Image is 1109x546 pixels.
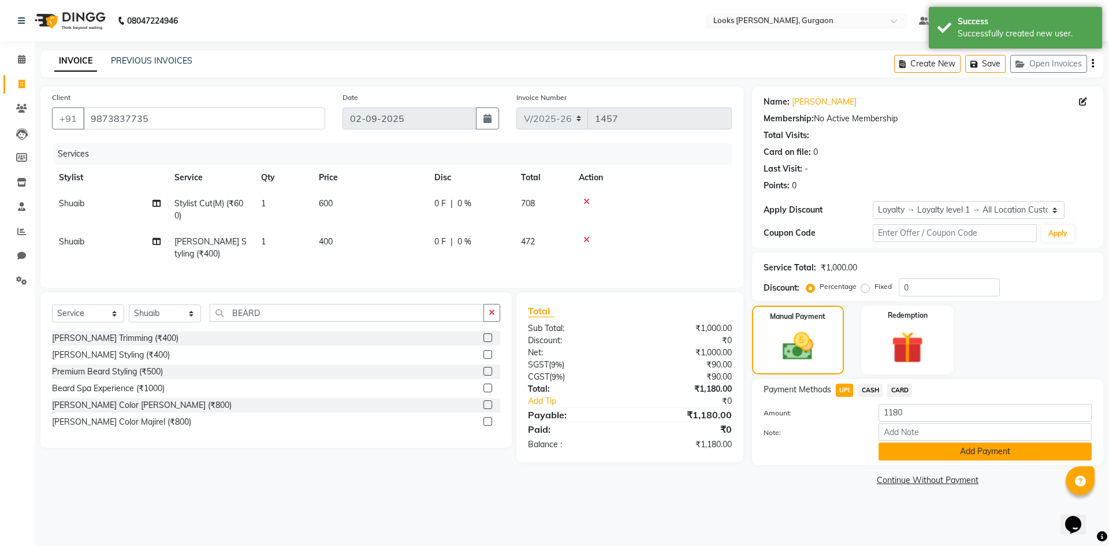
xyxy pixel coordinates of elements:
div: Payable: [519,408,630,422]
button: Open Invoices [1010,55,1087,73]
div: Membership: [764,113,814,125]
span: 472 [521,236,535,247]
a: [PERSON_NAME] [792,96,857,108]
div: [PERSON_NAME] Color Majirel (₹800) [52,416,191,428]
span: CGST [528,372,549,382]
span: | [451,236,453,248]
div: Premium Beard Styling (₹500) [52,366,163,378]
div: ₹0 [630,335,740,347]
span: Payment Methods [764,384,831,396]
label: Invoice Number [516,92,567,103]
div: Service Total: [764,262,816,274]
div: ₹1,000.00 [630,322,740,335]
div: ₹1,000.00 [821,262,857,274]
div: Balance : [519,439,630,451]
button: Add Payment [879,443,1092,460]
button: Create New [894,55,961,73]
div: - [805,163,808,175]
div: [PERSON_NAME] Color [PERSON_NAME] (₹800) [52,399,232,411]
div: Discount: [519,335,630,347]
span: 0 F [434,236,446,248]
span: UPI [836,384,854,397]
b: 08047224946 [127,5,178,37]
th: Qty [254,165,312,191]
a: PREVIOUS INVOICES [111,55,192,66]
div: Net: [519,347,630,359]
div: Total Visits: [764,129,809,142]
th: Total [514,165,572,191]
span: CARD [887,384,912,397]
div: Success [958,16,1093,28]
span: Shuaib [59,236,84,247]
div: [PERSON_NAME] Styling (₹400) [52,349,170,361]
div: Beard Spa Experience (₹1000) [52,382,165,395]
span: 0 % [457,198,471,210]
span: 1 [261,198,266,209]
div: Points: [764,180,790,192]
div: Total: [519,383,630,395]
img: _gift.svg [881,328,933,367]
label: Percentage [820,281,857,292]
div: ( ) [519,359,630,371]
div: ₹1,180.00 [630,383,740,395]
input: Search by Name/Mobile/Email/Code [83,107,325,129]
span: 9% [551,360,562,369]
a: Continue Without Payment [754,474,1101,486]
div: 0 [813,146,818,158]
span: 600 [319,198,333,209]
label: Fixed [874,281,892,292]
th: Price [312,165,427,191]
span: | [451,198,453,210]
button: Apply [1041,225,1074,242]
span: Stylist Cut(M) (₹600) [174,198,243,221]
span: 400 [319,236,333,247]
th: Service [168,165,254,191]
span: 9% [552,372,563,381]
div: No Active Membership [764,113,1092,125]
th: Disc [427,165,514,191]
label: Date [343,92,358,103]
input: Enter Offer / Coupon Code [873,224,1037,242]
img: _cash.svg [773,329,823,364]
span: [PERSON_NAME] Styling (₹400) [174,236,247,259]
label: Amount: [755,408,870,418]
div: ₹0 [648,395,740,407]
label: Redemption [888,310,928,321]
th: Stylist [52,165,168,191]
label: Note: [755,428,870,438]
button: +91 [52,107,84,129]
div: ( ) [519,371,630,383]
th: Action [572,165,732,191]
div: Apply Discount [764,204,873,216]
div: Successfully created new user. [958,28,1093,40]
label: Manual Payment [770,311,825,322]
div: Last Visit: [764,163,802,175]
div: ₹1,000.00 [630,347,740,359]
label: Client [52,92,70,103]
div: ₹1,180.00 [630,408,740,422]
input: Search or Scan [210,304,484,322]
iframe: chat widget [1060,500,1097,534]
span: SGST [528,359,549,370]
div: Sub Total: [519,322,630,335]
span: 0 % [457,236,471,248]
span: 0 F [434,198,446,210]
input: Amount [879,404,1092,422]
div: Name: [764,96,790,108]
div: Coupon Code [764,227,873,239]
div: ₹90.00 [630,359,740,371]
span: Shuaib [59,198,84,209]
div: ₹0 [630,422,740,436]
img: logo [29,5,109,37]
div: Discount: [764,282,799,294]
div: [PERSON_NAME] Trimming (₹400) [52,332,178,344]
div: ₹1,180.00 [630,439,740,451]
a: Add Tip [519,395,648,407]
div: Card on file: [764,146,811,158]
span: Total [528,305,554,317]
div: Paid: [519,422,630,436]
div: ₹90.00 [630,371,740,383]
div: Services [53,143,740,165]
a: INVOICE [54,51,97,72]
button: Save [965,55,1006,73]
